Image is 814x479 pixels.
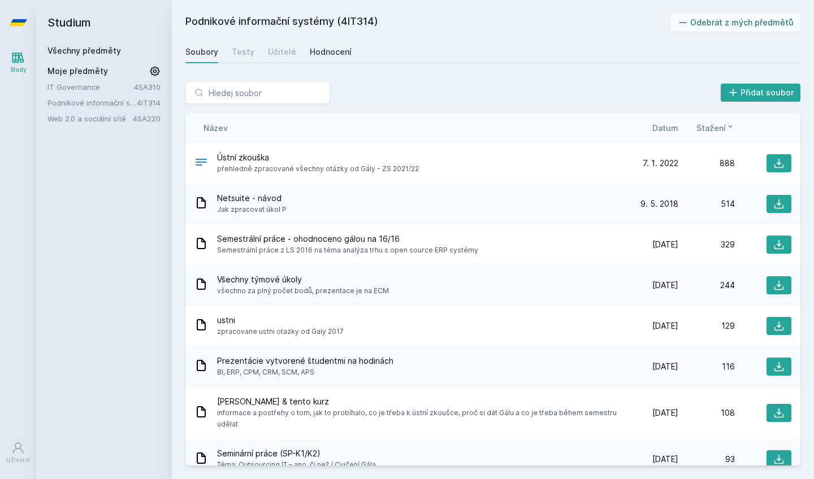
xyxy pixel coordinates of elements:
[217,315,344,326] span: ustni
[652,407,678,419] span: [DATE]
[2,436,34,470] a: Uživatel
[185,14,670,32] h2: Podnikové informační systémy (4IT314)
[217,355,393,367] span: Prezentácie vytvorené študentmi na hodinách
[133,114,161,123] a: 4SA220
[217,396,617,407] span: [PERSON_NAME] & tento kurz
[137,98,161,107] a: 4IT314
[268,41,296,63] a: Učitelé
[6,456,30,464] div: Uživatel
[310,46,352,58] div: Hodnocení
[203,122,228,134] button: Název
[652,454,678,465] span: [DATE]
[194,155,208,172] div: .DOCX
[652,320,678,332] span: [DATE]
[47,113,133,124] a: Web 2.0 a sociální sítě
[652,280,678,291] span: [DATE]
[678,280,735,291] div: 244
[185,46,218,58] div: Soubory
[217,448,376,459] span: Seminární práce (SP-K1/K2)
[217,152,419,163] span: Ústní zkouška
[232,46,254,58] div: Testy
[185,41,218,63] a: Soubory
[721,84,801,102] button: Přidat soubor
[47,81,134,93] a: IT Governance
[217,326,344,337] span: zpracovane ustni otazky od Galy 2017
[2,45,34,80] a: Study
[268,46,296,58] div: Učitelé
[678,320,735,332] div: 129
[643,158,678,169] span: 7. 1. 2022
[217,459,376,471] span: Téma: Outsourcing IT – ano, či ne? / Cvičení Gála
[217,274,389,285] span: Všechny týmové úkoly
[217,245,478,256] span: Semestrální práce z LS 2016 na téma analýza trhu s open source ERP systémy
[217,163,419,175] span: přehledně zpracované všechny otázky od Gály - ZS 2021/22
[47,66,108,77] span: Moje předměty
[47,46,121,55] a: Všechny předměty
[678,361,735,372] div: 116
[696,122,735,134] button: Stažení
[185,81,330,104] input: Hledej soubor
[134,82,161,92] a: 4SA310
[217,193,287,204] span: Netsuite - návod
[47,97,137,108] a: Podnikové informační systémy
[217,367,393,378] span: BI, ERP, CPM, CRM, SCM, APS
[10,66,27,74] div: Study
[678,407,735,419] div: 108
[652,122,678,134] button: Datum
[678,454,735,465] div: 93
[678,158,735,169] div: 888
[696,122,726,134] span: Stažení
[670,14,801,32] button: Odebrat z mých předmětů
[678,198,735,210] div: 514
[678,239,735,250] div: 329
[217,204,287,215] span: Jak zpracovat úkol P
[310,41,352,63] a: Hodnocení
[217,233,478,245] span: Semestrální práce - ohodnoceno gálou na 16/16
[217,285,389,297] span: všechno za plný počet bodů, prezentace je na ECM
[217,407,617,430] span: informace a postřehy o tom, jak to probíhalo, co je třeba k ústní zkoušce, proč si dát Gálu a co ...
[652,361,678,372] span: [DATE]
[640,198,678,210] span: 9. 5. 2018
[652,239,678,250] span: [DATE]
[232,41,254,63] a: Testy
